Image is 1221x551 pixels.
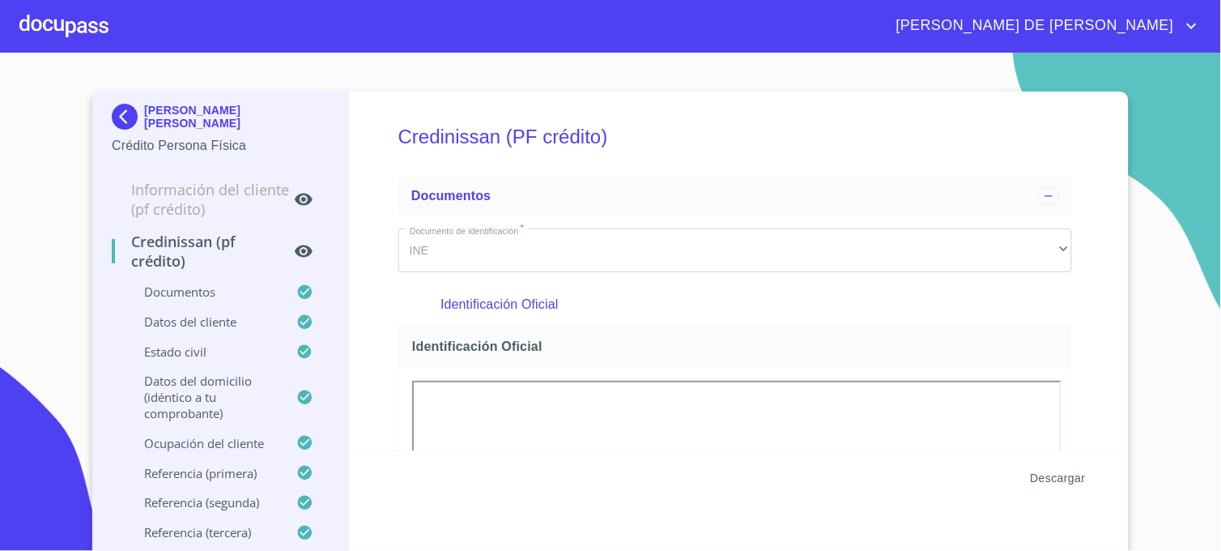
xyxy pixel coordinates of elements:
p: Documentos [112,284,296,300]
p: Crédito Persona Física [112,136,330,156]
button: Descargar [1024,463,1092,493]
p: Referencia (primera) [112,465,296,481]
h5: Credinissan (PF crédito) [398,104,1072,170]
p: Referencia (tercera) [112,524,296,540]
button: account of current user [884,13,1202,39]
p: Credinissan (PF crédito) [112,232,294,271]
p: Estado Civil [112,344,296,360]
p: Referencia (segunda) [112,494,296,510]
span: Identificación Oficial [412,338,1065,355]
img: Docupass spot blue [112,104,144,130]
span: Descargar [1031,468,1086,489]
p: Información del cliente (PF crédito) [112,180,294,219]
span: [PERSON_NAME] DE [PERSON_NAME] [884,13,1182,39]
div: [PERSON_NAME] [PERSON_NAME] [112,104,330,136]
p: Identificación Oficial [440,295,1029,314]
p: Datos del domicilio (idéntico a tu comprobante) [112,373,296,421]
span: Documentos [411,189,491,203]
p: Ocupación del Cliente [112,435,296,451]
div: INE [398,229,1072,272]
div: Documentos [398,177,1072,216]
p: [PERSON_NAME] [PERSON_NAME] [144,104,330,130]
p: Datos del cliente [112,314,296,330]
